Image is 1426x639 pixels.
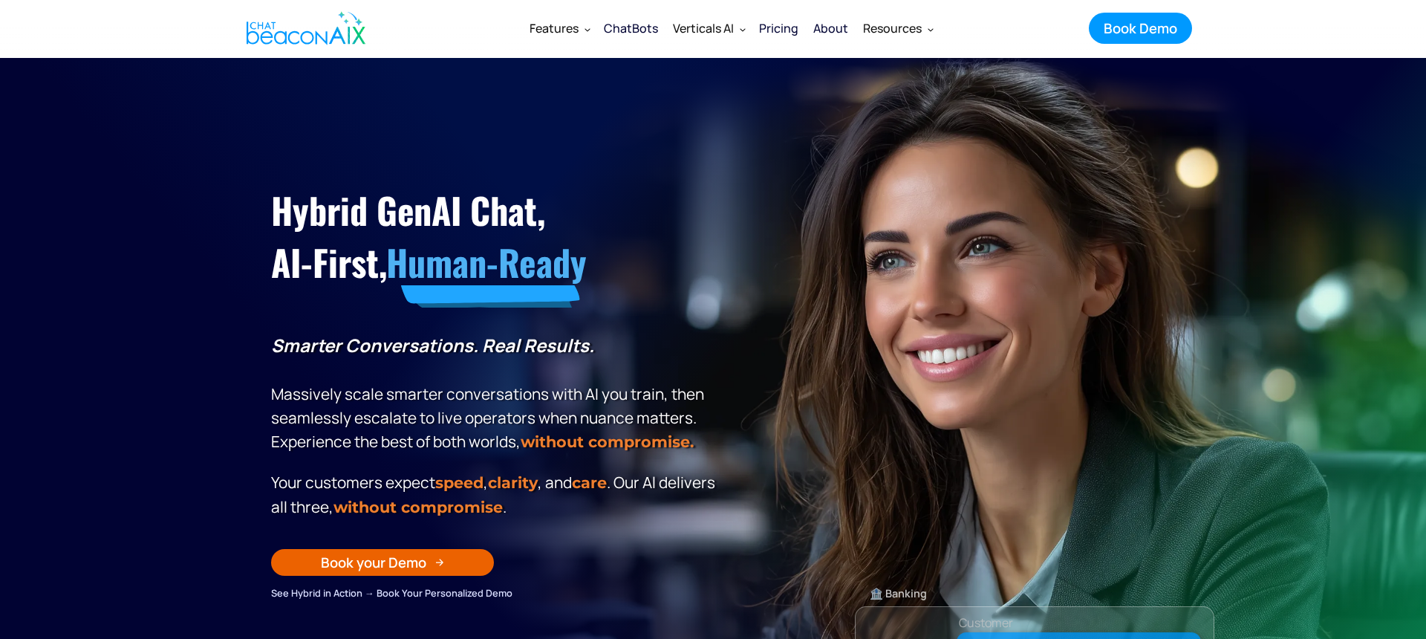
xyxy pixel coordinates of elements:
[530,18,579,39] div: Features
[856,583,1214,604] div: 🏦 Banking
[928,26,934,32] img: Dropdown
[863,18,922,39] div: Resources
[386,236,586,288] span: Human-Ready
[856,10,940,46] div: Resources
[271,333,594,357] strong: Smarter Conversations. Real Results.
[673,18,734,39] div: Verticals AI
[752,9,806,48] a: Pricing
[333,498,503,516] span: without compromise
[740,26,746,32] img: Dropdown
[1089,13,1192,44] a: Book Demo
[665,10,752,46] div: Verticals AI
[271,184,720,289] h1: Hybrid GenAI Chat, AI-First,
[435,473,484,492] strong: speed
[604,18,658,39] div: ChatBots
[759,18,798,39] div: Pricing
[234,2,374,54] a: home
[572,473,607,492] span: care
[435,558,444,567] img: Arrow
[271,334,720,454] p: Massively scale smarter conversations with AI you train, then seamlessly escalate to live operato...
[806,9,856,48] a: About
[596,9,665,48] a: ChatBots
[813,18,848,39] div: About
[522,10,596,46] div: Features
[321,553,426,572] div: Book your Demo
[488,473,538,492] span: clarity
[271,470,720,519] p: Your customers expect , , and . Our Al delivers all three, .
[585,26,590,32] img: Dropdown
[271,585,720,601] div: See Hybrid in Action → Book Your Personalized Demo
[521,432,694,451] strong: without compromise.
[959,612,1013,633] div: Customer
[1104,19,1177,38] div: Book Demo
[271,549,494,576] a: Book your Demo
